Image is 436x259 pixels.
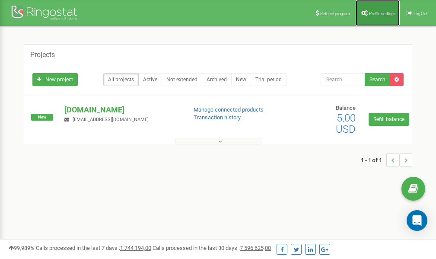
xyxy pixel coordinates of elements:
[32,73,78,86] a: New project
[194,114,241,121] a: Transaction history
[103,73,139,86] a: All projects
[361,153,386,166] span: 1 - 1 of 1
[120,245,151,251] u: 1 744 194,00
[30,51,55,59] h5: Projects
[202,73,232,86] a: Archived
[31,114,53,121] span: New
[336,112,356,135] span: 5,00 USD
[162,73,202,86] a: Not extended
[414,11,427,16] span: Log Out
[365,73,390,86] button: Search
[321,73,365,86] input: Search
[231,73,251,86] a: New
[138,73,162,86] a: Active
[64,104,179,115] p: [DOMAIN_NAME]
[194,106,264,113] a: Manage connected products
[336,105,356,111] span: Balance
[320,11,350,16] span: Referral program
[153,245,271,251] span: Calls processed in the last 30 days :
[251,73,286,86] a: Trial period
[36,245,151,251] span: Calls processed in the last 7 days :
[240,245,271,251] u: 7 596 625,00
[9,245,35,251] span: 99,989%
[369,11,395,16] span: Profile settings
[369,113,409,126] a: Refill balance
[361,145,412,175] nav: ...
[407,210,427,231] div: Open Intercom Messenger
[73,117,149,122] span: [EMAIL_ADDRESS][DOMAIN_NAME]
